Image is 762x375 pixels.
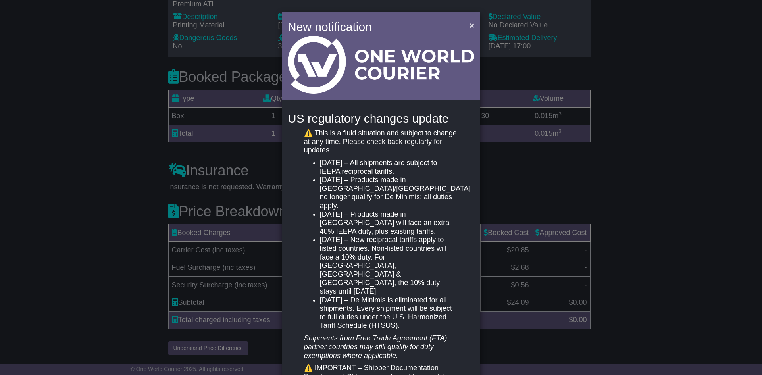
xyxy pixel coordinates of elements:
[288,112,474,125] h4: US regulatory changes update
[304,129,458,155] p: ⚠️ This is a fluid situation and subject to change at any time. Please check back regularly for u...
[320,236,458,296] li: [DATE] – New reciprocal tariffs apply to listed countries. Non-listed countries will face a 10% d...
[320,296,458,330] li: [DATE] – De Minimis is eliminated for all shipments. Every shipment will be subject to full dutie...
[320,159,458,176] li: [DATE] – All shipments are subject to IEEPA reciprocal tariffs.
[288,36,474,94] img: Light
[470,21,474,30] span: ×
[304,334,447,359] em: Shipments from Free Trade Agreement (FTA) partner countries may still qualify for duty exemptions...
[288,18,458,36] h4: New notification
[320,176,458,210] li: [DATE] – Products made in [GEOGRAPHIC_DATA]/[GEOGRAPHIC_DATA] no longer qualify for De Minimis; a...
[466,17,478,33] button: Close
[320,210,458,236] li: [DATE] – Products made in [GEOGRAPHIC_DATA] will face an extra 40% IEEPA duty, plus existing tari...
